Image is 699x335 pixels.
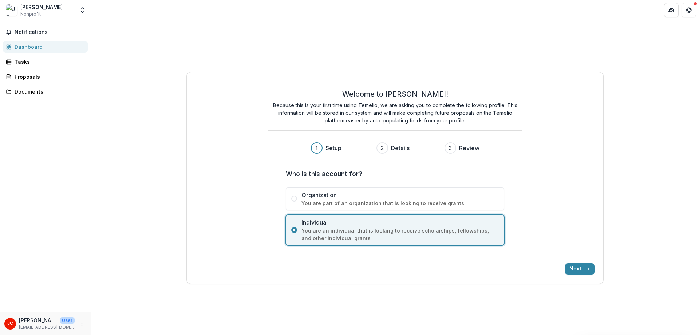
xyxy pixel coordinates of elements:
[3,56,88,68] a: Tasks
[19,324,75,331] p: [EMAIL_ADDRESS][DOMAIN_NAME]
[3,71,88,83] a: Proposals
[301,227,499,242] span: You are an individual that is looking to receive scholarships, fellowships, and other individual ...
[15,73,82,81] div: Proposals
[15,29,85,35] span: Notifications
[78,319,86,328] button: More
[15,43,82,51] div: Dashboard
[3,41,88,53] a: Dashboard
[664,3,679,17] button: Partners
[268,101,522,124] p: Because this is your first time using Temelio, we are asking you to complete the following profil...
[19,316,57,324] p: [PERSON_NAME]
[7,321,13,326] div: J C
[78,3,88,17] button: Open entity switcher
[311,142,479,154] div: Progress
[15,58,82,66] div: Tasks
[15,88,82,96] div: Documents
[325,144,341,152] h3: Setup
[342,90,448,98] h2: Welcome to [PERSON_NAME]!
[301,191,499,199] span: Organization
[301,218,499,227] span: Individual
[565,263,595,275] button: Next
[20,11,41,17] span: Nonprofit
[682,3,696,17] button: Get Help
[60,317,75,324] p: User
[301,199,499,207] span: You are part of an organization that is looking to receive grants
[3,26,88,38] button: Notifications
[3,86,88,98] a: Documents
[315,144,318,152] div: 1
[459,144,479,152] h3: Review
[6,4,17,16] img: J C
[449,144,452,152] div: 3
[391,144,410,152] h3: Details
[286,169,500,179] label: Who is this account for?
[20,3,63,11] div: [PERSON_NAME]
[380,144,384,152] div: 2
